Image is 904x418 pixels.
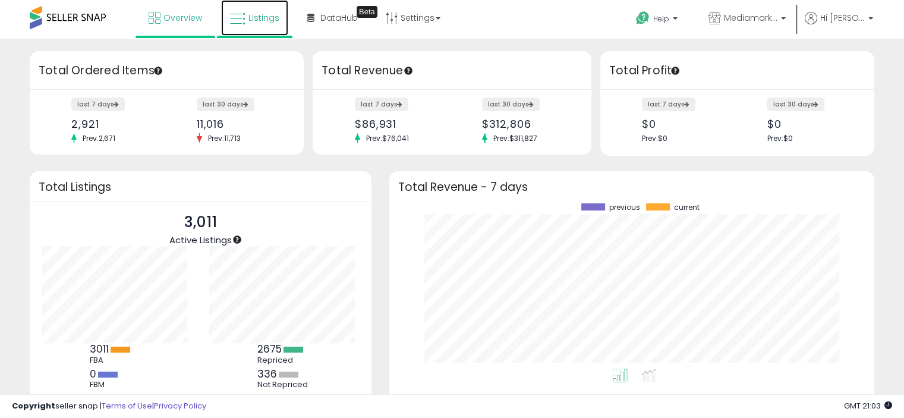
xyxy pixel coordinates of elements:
[71,98,125,111] label: last 7 days
[169,211,232,234] p: 3,011
[626,2,689,39] a: Help
[77,133,121,143] span: Prev: 2,671
[482,118,571,130] div: $312,806
[163,12,202,24] span: Overview
[71,118,158,130] div: 2,921
[257,367,277,381] b: 336
[90,356,143,365] div: FBA
[487,133,543,143] span: Prev: $311,827
[355,118,443,130] div: $86,931
[12,401,206,412] div: seller snap | |
[39,183,363,191] h3: Total Listings
[154,400,206,411] a: Privacy Policy
[357,6,377,18] div: Tooltip anchor
[39,62,295,79] h3: Total Ordered Items
[653,14,669,24] span: Help
[642,98,695,111] label: last 7 days
[202,133,247,143] span: Prev: 11,713
[403,65,414,76] div: Tooltip anchor
[90,342,109,356] b: 3011
[670,65,681,76] div: Tooltip anchor
[609,203,640,212] span: previous
[90,367,96,381] b: 0
[248,12,279,24] span: Listings
[257,380,311,389] div: Not Repriced
[642,133,667,143] span: Prev: $0
[197,118,283,130] div: 11,016
[844,400,892,411] span: 2025-09-7 21:03 GMT
[320,12,358,24] span: DataHub
[360,133,415,143] span: Prev: $76,041
[102,400,152,411] a: Terms of Use
[169,234,232,246] span: Active Listings
[257,356,311,365] div: Repriced
[635,11,650,26] i: Get Help
[398,183,865,191] h3: Total Revenue - 7 days
[642,118,728,130] div: $0
[805,12,873,39] a: Hi [PERSON_NAME]
[767,133,792,143] span: Prev: $0
[322,62,582,79] h3: Total Revenue
[674,203,700,212] span: current
[197,98,254,111] label: last 30 days
[12,400,55,411] strong: Copyright
[153,65,163,76] div: Tooltip anchor
[609,62,865,79] h3: Total Profit
[724,12,777,24] span: Mediamarkstore
[355,98,408,111] label: last 7 days
[90,380,143,389] div: FBM
[232,234,242,245] div: Tooltip anchor
[767,118,853,130] div: $0
[257,342,282,356] b: 2675
[767,98,824,111] label: last 30 days
[820,12,865,24] span: Hi [PERSON_NAME]
[482,98,540,111] label: last 30 days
